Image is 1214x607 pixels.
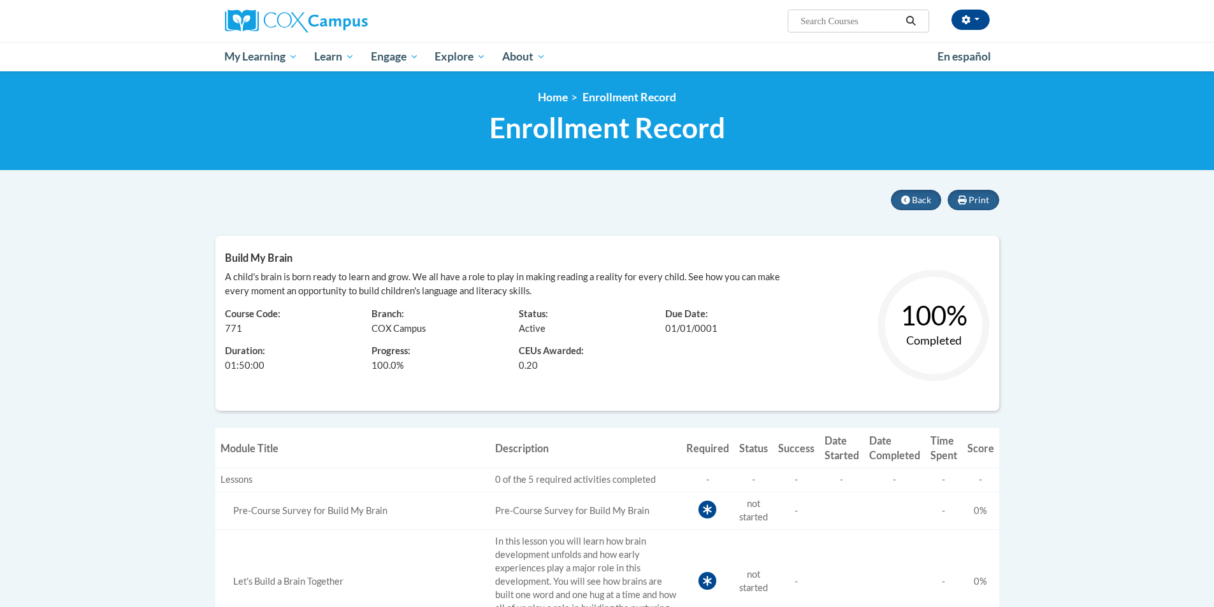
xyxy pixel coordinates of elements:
td: - [864,468,925,492]
text: Completed [906,333,961,347]
span: A child's brain is born ready to learn and grow. We all have a role to play in making reading a r... [225,271,780,296]
span: Explore [435,49,486,64]
span: Branch: [372,308,404,319]
th: Date Started [820,428,864,468]
span: Back [912,194,931,205]
a: Home [538,90,568,104]
td: - [773,468,820,492]
img: Cox Campus [225,10,368,32]
span: 0.20 [519,359,538,373]
span: CEUs Awarded: [519,345,647,359]
span: Progress: [372,345,410,356]
td: - [820,468,864,492]
td: - [681,468,734,492]
a: My Learning [217,42,307,71]
span: Engage [371,49,419,64]
a: Explore [426,42,494,71]
div: In this lesson you will learn how brain development unfolds and how early experiences play a majo... [220,575,485,589]
span: - [795,505,798,516]
span: - [979,474,982,485]
th: Module Title [215,428,490,468]
span: Build My Brain [225,252,293,264]
span: Print [969,194,989,205]
span: not started [739,498,768,522]
button: Back [891,190,941,210]
span: COX Campus [372,323,426,334]
span: Learn [314,49,354,64]
td: - [925,468,962,492]
text: 100% [900,299,967,331]
div: 0 of the 5 required activities completed [495,473,676,487]
span: Status: [519,308,548,319]
span: not started [739,569,768,593]
th: Status [734,428,773,468]
span: Active [519,323,546,334]
span: En español [937,50,991,63]
button: Account Settings [951,10,990,30]
th: Date Completed [864,428,925,468]
td: Pre-Course Survey for Build My Brain [490,492,681,530]
button: Print [948,190,999,210]
th: Required [681,428,734,468]
span: Due Date: [665,308,708,319]
span: 0% [974,505,987,516]
span: 01:50:00 [225,360,264,371]
a: Cox Campus [225,10,467,32]
button: Search [901,13,920,29]
a: Engage [363,42,427,71]
span: Duration: [225,345,265,356]
span: 0% [974,576,987,587]
div: Pre-Course Survey for Build My Brain [220,504,485,518]
th: Description [490,428,681,468]
div: Lessons [220,473,485,487]
span: - [795,576,798,587]
span: My Learning [224,49,298,64]
span: Enrollment Record [582,90,676,104]
a: Learn [306,42,363,71]
th: Success [773,428,820,468]
span: About [502,49,546,64]
span: - [942,576,945,587]
span: Course Code: [225,308,280,319]
span: 01/01/0001 [665,323,718,334]
a: About [494,42,554,71]
span: 100.0 [372,360,396,371]
th: Time Spent [925,428,962,468]
span: % [372,359,404,373]
span: - [942,505,945,516]
a: En español [929,43,999,70]
span: Enrollment Record [489,111,725,145]
td: - [734,468,773,492]
span: 771 [225,323,242,334]
th: Score [962,428,999,468]
div: Main menu [206,42,1009,71]
input: Search Courses [799,13,901,29]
